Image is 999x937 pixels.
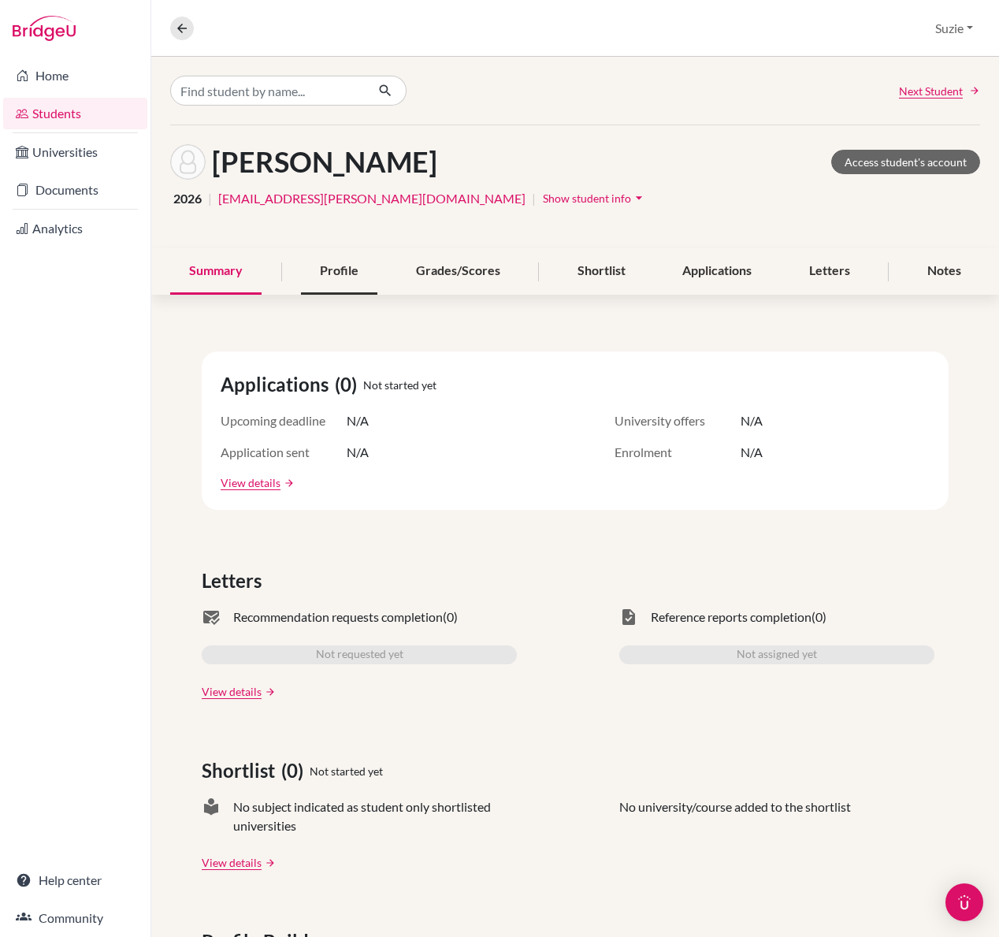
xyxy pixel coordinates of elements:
[233,798,517,835] span: No subject indicated as student only shortlisted universities
[559,248,644,295] div: Shortlist
[221,474,280,491] a: View details
[615,443,741,462] span: Enrolment
[543,191,631,205] span: Show student info
[202,854,262,871] a: View details
[202,683,262,700] a: View details
[619,608,638,627] span: task
[741,411,763,430] span: N/A
[3,213,147,244] a: Analytics
[170,248,262,295] div: Summary
[908,248,980,295] div: Notes
[170,144,206,180] img: Lorry Armes's avatar
[347,411,369,430] span: N/A
[741,443,763,462] span: N/A
[13,16,76,41] img: Bridge-U
[651,608,811,627] span: Reference reports completion
[899,83,980,99] a: Next Student
[615,411,741,430] span: University offers
[218,189,525,208] a: [EMAIL_ADDRESS][PERSON_NAME][DOMAIN_NAME]
[212,145,437,179] h1: [PERSON_NAME]
[202,757,281,785] span: Shortlist
[619,798,851,835] p: No university/course added to the shortlist
[281,757,310,785] span: (0)
[397,248,519,295] div: Grades/Scores
[170,76,366,106] input: Find student by name...
[631,190,647,206] i: arrow_drop_down
[945,883,983,921] div: Open Intercom Messenger
[310,763,383,779] span: Not started yet
[202,608,221,627] span: mark_email_read
[3,902,147,934] a: Community
[3,98,147,129] a: Students
[443,608,458,627] span: (0)
[811,608,826,627] span: (0)
[262,857,276,868] a: arrow_forward
[173,189,202,208] span: 2026
[280,478,295,489] a: arrow_forward
[899,83,963,99] span: Next Student
[363,377,436,393] span: Not started yet
[3,174,147,206] a: Documents
[262,686,276,697] a: arrow_forward
[233,608,443,627] span: Recommendation requests completion
[790,248,869,295] div: Letters
[202,567,268,595] span: Letters
[663,248,771,295] div: Applications
[542,186,648,210] button: Show student infoarrow_drop_down
[831,150,980,174] a: Access student's account
[3,864,147,896] a: Help center
[208,189,212,208] span: |
[532,189,536,208] span: |
[316,645,403,664] span: Not requested yet
[737,645,817,664] span: Not assigned yet
[301,248,377,295] div: Profile
[3,136,147,168] a: Universities
[335,370,363,399] span: (0)
[347,443,369,462] span: N/A
[928,13,980,43] button: Suzie
[221,370,335,399] span: Applications
[3,60,147,91] a: Home
[221,443,347,462] span: Application sent
[221,411,347,430] span: Upcoming deadline
[202,798,221,835] span: local_library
